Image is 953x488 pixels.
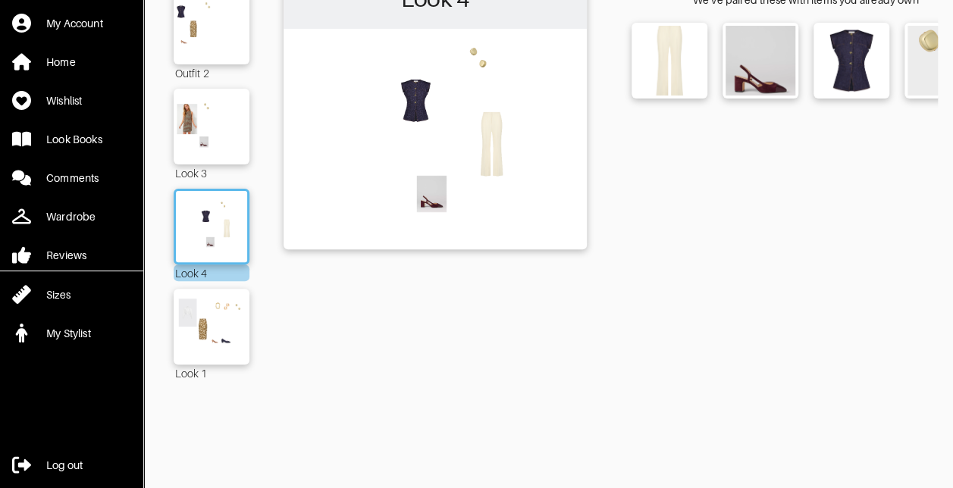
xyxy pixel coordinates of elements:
div: Sizes [46,287,71,302]
img: Stretch Denim Vest [817,26,886,95]
div: Reviews [46,248,86,263]
div: Home [46,55,76,70]
img: Outfit Look 4 [291,36,579,239]
div: Wishlist [46,93,82,108]
div: Wardrobe [46,209,96,224]
img: Lynn Pant [635,26,704,95]
div: Look 1 [174,364,249,381]
div: Outfit 2 [174,64,249,81]
div: Comments [46,170,99,186]
img: Outfit Look 4 [171,199,251,255]
div: My Stylist [46,326,91,341]
div: Log out [46,458,83,473]
div: Look 4 [174,264,249,281]
img: Outfit Look 1 [168,296,255,357]
div: Look 3 [174,164,249,181]
img: Suede Toe Heel Pump [726,26,795,95]
div: My Account [46,16,103,31]
div: Look Books [46,132,102,147]
img: Outfit Look 3 [168,96,255,157]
